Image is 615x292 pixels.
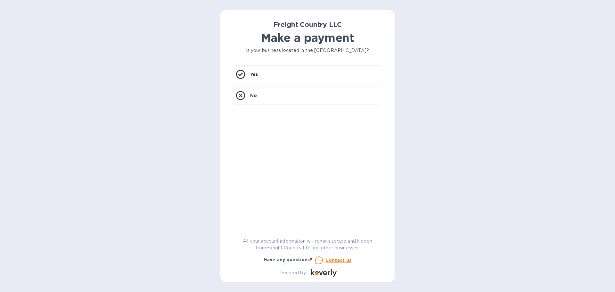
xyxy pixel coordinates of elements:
[274,21,342,29] b: Freight Country LLC
[264,257,313,262] b: Have any questions?
[325,258,352,263] u: Contact us
[231,238,384,251] p: All your account information will remain secure and hidden from Freight Country LLC and other bus...
[250,71,258,78] p: Yes
[231,31,384,45] h1: Make a payment
[278,270,306,276] p: Powered by
[250,92,257,99] p: No
[231,47,384,54] p: Is your business located in the [GEOGRAPHIC_DATA]?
